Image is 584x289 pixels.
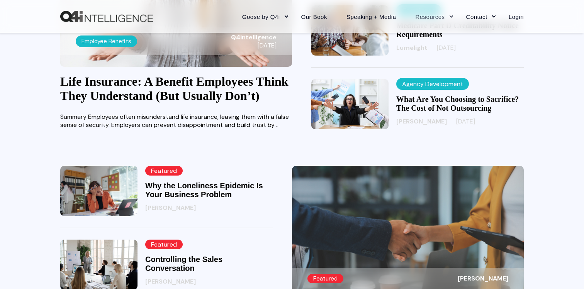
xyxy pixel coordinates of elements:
a: What Are You Choosing to Sacrifice? The Cost of Not Outsourcing [396,95,519,112]
label: Agency Development [396,78,469,90]
img: Q4intelligence, LLC logo [60,11,153,22]
a: Life Insurance: A Benefit Employees Think They Understand (But Usually Don’t) [60,74,289,103]
span: [DATE] [231,41,277,49]
img: What Are You Choosing to Sacrifice? The Cost of Not Outsourcing [311,79,389,129]
span: Q4intelligence [231,33,277,41]
span: [PERSON_NAME] [145,277,196,286]
p: Summary Employees often misunderstand life insurance, leaving them with a false sense of security... [60,113,292,129]
span: Lumelight [396,44,428,52]
span: [PERSON_NAME] [458,274,508,282]
span: Featured [145,166,183,176]
span: [PERSON_NAME] [145,204,196,212]
a: Controlling the Sales Conversation [145,255,222,272]
span: [PERSON_NAME] [396,117,447,125]
span: [DATE] [456,117,475,125]
a: Medicare Part D Creditability Notice Requirements [396,21,519,39]
span: Featured [307,274,343,283]
a: Back to Home [60,11,153,22]
span: Featured [145,240,183,249]
a: Why the Loneliness Epidemic Is Your Business Problem [145,181,263,199]
img: Why the Loneliness Epidemic Is Your Business Problem [60,166,138,216]
label: Employee Benefits [76,35,137,47]
span: [DATE] [437,44,456,52]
